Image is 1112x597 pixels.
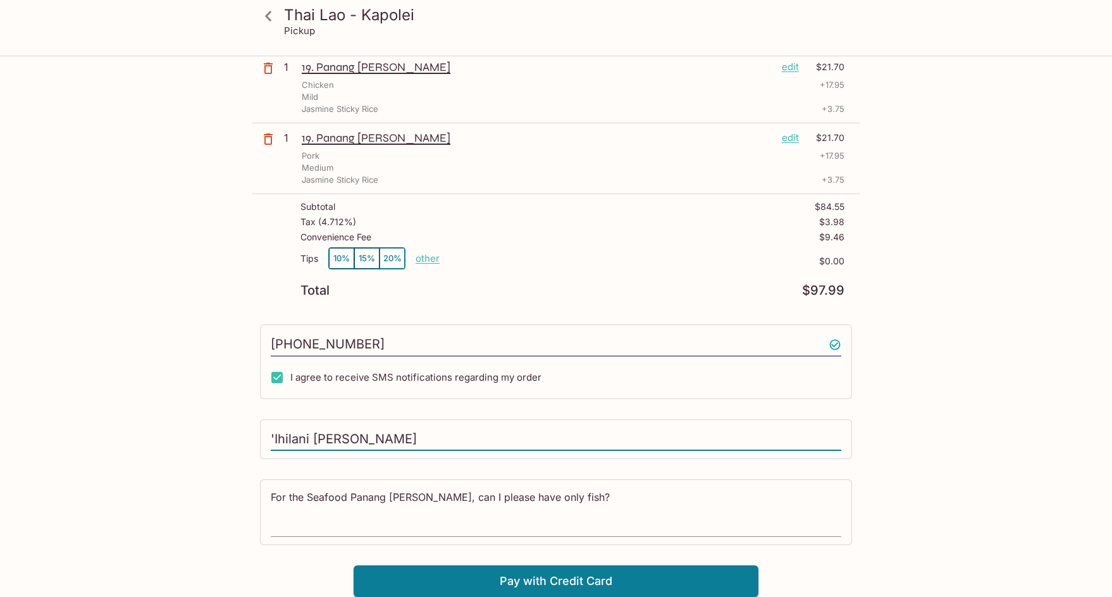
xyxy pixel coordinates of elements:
p: 1 [284,60,297,74]
p: Tax ( 4.712% ) [300,217,356,227]
p: $21.70 [806,60,844,74]
p: Chicken [302,79,334,91]
p: Jasmine Sticky Rice [302,174,378,186]
p: Convenience Fee [300,232,371,242]
button: 10% [329,248,354,269]
p: edit [782,131,799,145]
p: $0.00 [440,256,844,266]
p: $97.99 [802,285,844,297]
p: Mild [302,91,318,103]
p: Medium [302,162,333,174]
p: 1 [284,131,297,145]
p: + 3.75 [822,103,844,115]
p: + 3.75 [822,174,844,186]
textarea: For the Seafood Panang [PERSON_NAME], can I please have only fish? [271,490,841,534]
p: Total [300,285,330,297]
span: I agree to receive SMS notifications regarding my order [290,371,541,383]
button: 20% [380,248,405,269]
p: $3.98 [819,217,844,227]
p: $84.55 [815,202,844,212]
p: Tips [300,254,318,264]
p: Pickup [284,25,315,37]
p: $21.70 [806,131,844,145]
p: Subtotal [300,202,335,212]
button: 15% [354,248,380,269]
p: edit [782,60,799,74]
p: + 17.95 [820,150,844,162]
p: Pork [302,150,319,162]
p: + 17.95 [820,79,844,91]
p: Jasmine Sticky Rice [302,103,378,115]
p: 19. Panang [PERSON_NAME] [302,131,772,145]
button: other [416,252,440,264]
input: Enter phone number [271,333,841,357]
button: Pay with Credit Card [354,565,758,597]
h3: Thai Lao - Kapolei [284,5,849,25]
input: Enter first and last name [271,428,841,452]
p: 19. Panang [PERSON_NAME] [302,60,772,74]
p: $9.46 [819,232,844,242]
